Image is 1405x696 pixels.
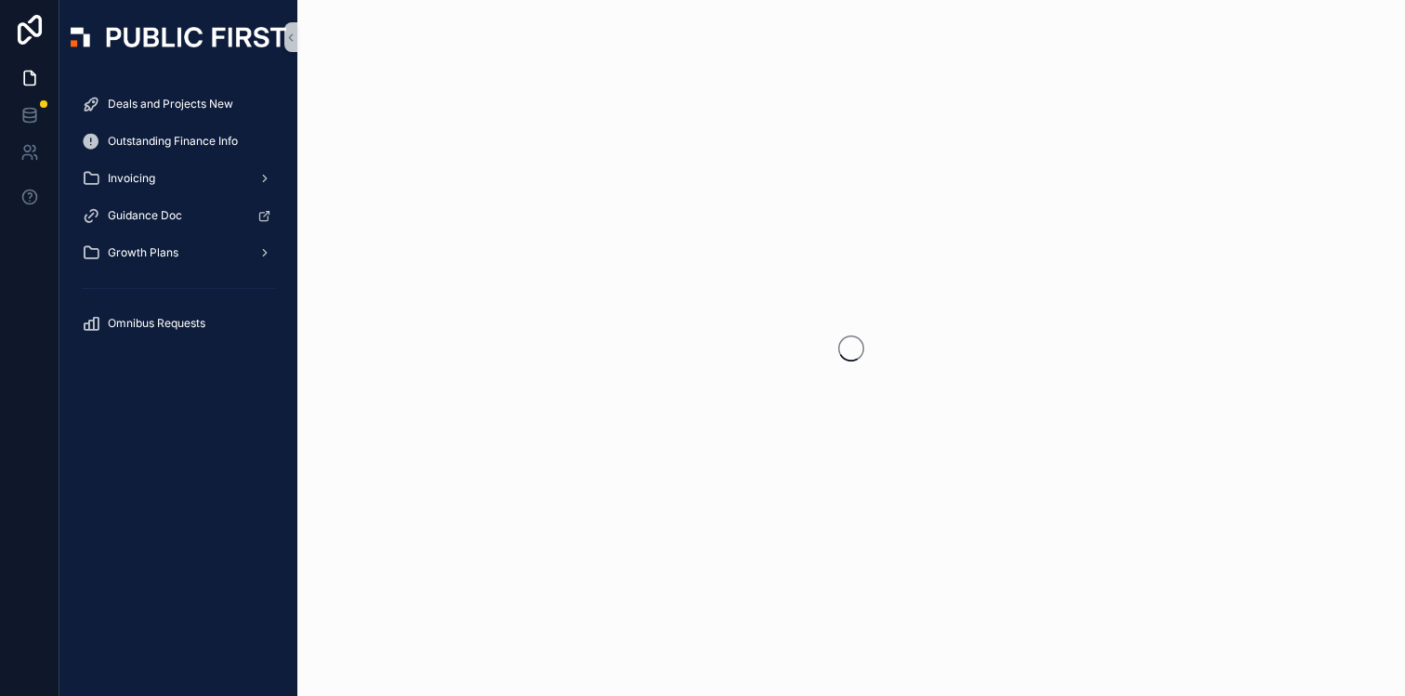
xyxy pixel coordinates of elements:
[71,87,286,121] a: Deals and Projects New
[108,134,238,149] span: Outstanding Finance Info
[108,208,182,223] span: Guidance Doc
[71,307,286,340] a: Omnibus Requests
[108,97,233,112] span: Deals and Projects New
[71,199,286,232] a: Guidance Doc
[71,27,286,47] img: App logo
[108,245,178,260] span: Growth Plans
[71,162,286,195] a: Invoicing
[71,236,286,269] a: Growth Plans
[59,74,297,364] div: scrollable content
[108,171,155,186] span: Invoicing
[108,316,205,331] span: Omnibus Requests
[71,125,286,158] a: Outstanding Finance Info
